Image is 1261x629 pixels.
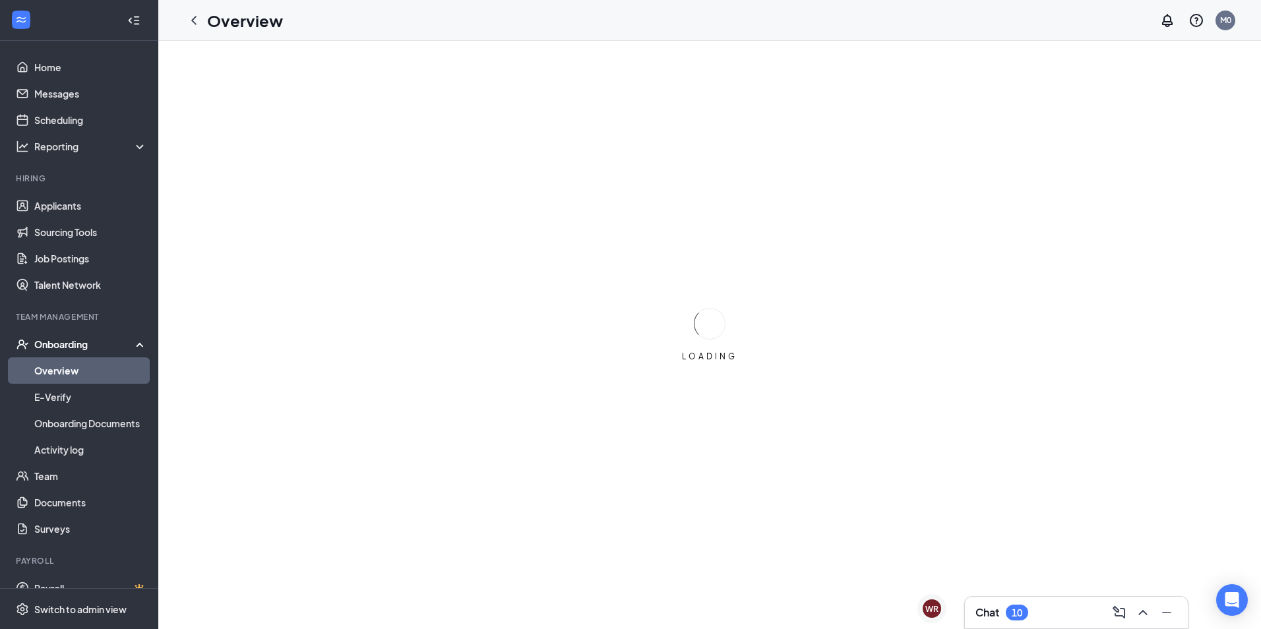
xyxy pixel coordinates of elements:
h3: Chat [975,605,999,620]
div: Switch to admin view [34,603,127,616]
svg: Analysis [16,140,29,153]
svg: QuestionInfo [1188,13,1204,28]
svg: ChevronLeft [186,13,202,28]
a: E-Verify [34,384,147,410]
a: Documents [34,489,147,516]
div: Reporting [34,140,148,153]
svg: ChevronUp [1135,605,1151,620]
a: Surveys [34,516,147,542]
div: M0 [1220,15,1231,26]
svg: UserCheck [16,338,29,351]
a: Home [34,54,147,80]
a: Onboarding Documents [34,410,147,436]
button: ChevronUp [1132,602,1153,623]
div: Team Management [16,311,144,322]
div: Payroll [16,555,144,566]
a: Sourcing Tools [34,219,147,245]
a: Talent Network [34,272,147,298]
div: LOADING [677,351,743,362]
a: Job Postings [34,245,147,272]
div: Hiring [16,173,144,184]
div: 10 [1012,607,1022,618]
a: Team [34,463,147,489]
a: Activity log [34,436,147,463]
a: Overview [34,357,147,384]
h1: Overview [207,9,283,32]
div: WR [925,603,938,614]
svg: Settings [16,603,29,616]
a: Applicants [34,193,147,219]
button: Minimize [1156,602,1177,623]
svg: Collapse [127,14,140,27]
div: Onboarding [34,338,136,351]
a: Scheduling [34,107,147,133]
svg: Minimize [1159,605,1175,620]
svg: WorkstreamLogo [15,13,28,26]
a: PayrollCrown [34,575,147,601]
svg: Notifications [1159,13,1175,28]
div: Open Intercom Messenger [1216,584,1248,616]
svg: ComposeMessage [1111,605,1127,620]
button: ComposeMessage [1109,602,1130,623]
a: Messages [34,80,147,107]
